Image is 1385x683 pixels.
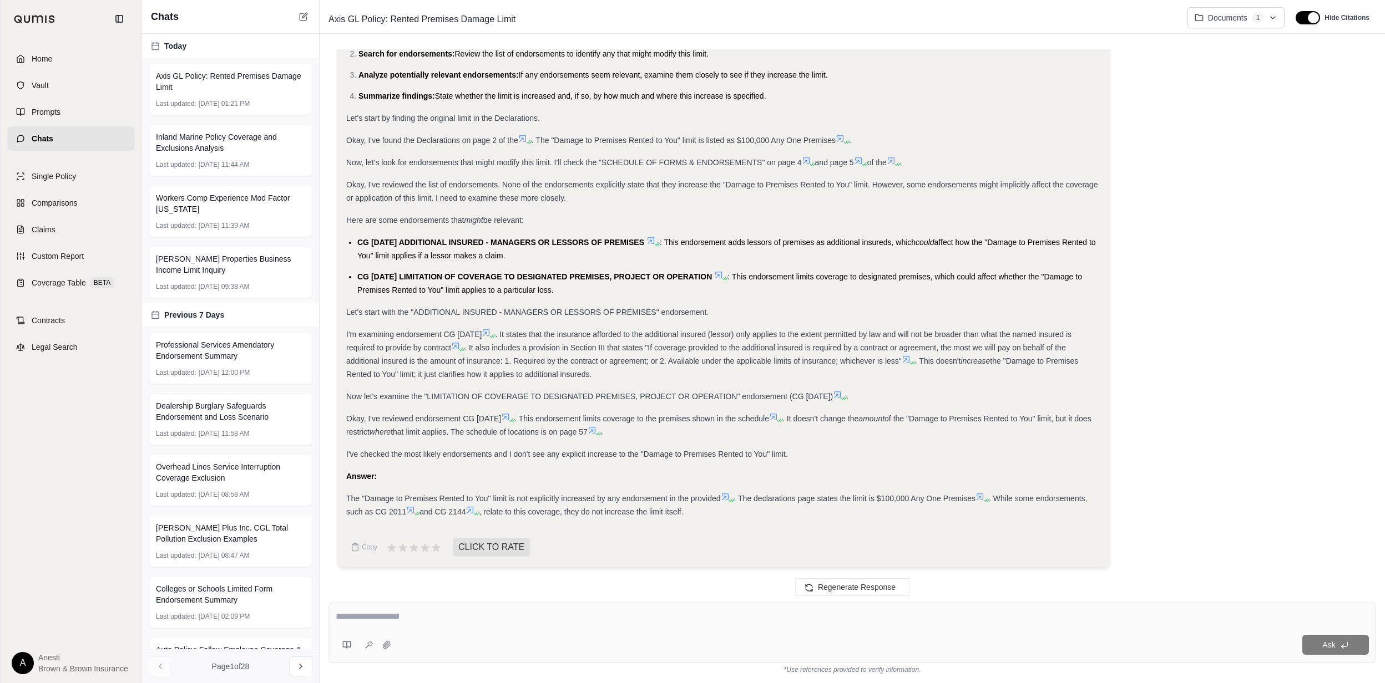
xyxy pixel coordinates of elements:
a: Home [7,47,135,71]
span: Okay, I've reviewed the list of endorsements. None of the endorsements explicitly state that they... [346,180,1098,202]
span: . This doesn't [915,356,961,365]
span: Okay, I've reviewed endorsement CG [DATE] [346,414,501,423]
span: BETA [90,277,114,288]
span: CLICK TO RATE [453,538,530,557]
span: Prompts [32,106,60,118]
span: be relevant: [483,216,524,225]
button: Collapse sidebar [110,10,128,28]
span: Brown & Brown Insurance [38,663,128,674]
span: Legal Search [32,341,78,353]
em: might [464,216,483,225]
a: Prompts [7,100,135,124]
a: Custom Report [7,244,135,268]
span: Colleges or Schools Limited Form Endorsement Summary [156,583,305,605]
span: Hide Citations [1325,13,1369,22]
span: Now, let's look for endorsements that might modify this limit. I'll check the "SCHEDULE OF FORMS ... [346,158,802,167]
a: Chats [7,126,135,151]
span: State whether the limit is increased and, if so, by how much and where this increase is specified. [435,91,766,100]
span: . It also includes a provision in Section III that states "If coverage provided to the additional... [346,343,1066,365]
span: Auto Policy: Fellow Employee Coverage & Exclusions [156,644,305,666]
span: Last updated: [156,282,196,291]
img: Qumis Logo [14,15,55,23]
span: Documents [1208,12,1247,23]
span: [DATE] 12:00 PM [199,368,250,377]
span: . It states that the insurance afforded to the additional insured (lessor) only applies to the ex... [346,330,1071,352]
span: Now let's examine the "LIMITATION OF COVERAGE TO DESIGNATED PREMISES, PROJECT OR OPERATION" endor... [346,392,833,401]
span: . [846,392,848,401]
span: [PERSON_NAME] Plus Inc. CGL Total Pollution Exclusion Examples [156,522,305,544]
span: that limit applies. The schedule of locations is on page 57 [391,427,588,436]
button: Ask [1302,635,1369,655]
span: Last updated: [156,221,196,230]
span: Professional Services Amendatory Endorsement Summary [156,339,305,361]
em: increase [961,356,990,365]
span: Comparisons [32,197,77,208]
span: CG [DATE] LIMITATION OF COVERAGE TO DESIGNATED PREMISES, PROJECT OR OPERATION [357,272,712,281]
span: [DATE] 09:38 AM [199,282,250,291]
div: Edit Title [324,11,1179,28]
span: Last updated: [156,160,196,169]
span: Dealership Burglary Safeguards Endorsement and Loss Scenario [156,400,305,422]
a: Vault [7,73,135,98]
span: Last updated: [156,490,196,499]
span: Last updated: [156,368,196,377]
button: Copy [346,536,382,558]
span: Okay, I've found the Declarations on page 2 of the [346,136,518,145]
span: If any endorsements seem relevant, examine them closely to see if they increase the limit. [519,70,828,79]
span: [DATE] 01:21 PM [199,99,250,108]
span: Chats [32,133,53,144]
span: Last updated: [156,429,196,438]
span: . This endorsement limits coverage to the premises shown in the schedule [514,414,769,423]
span: Here are some endorsements that [346,216,464,225]
span: of the [867,158,887,167]
em: amount [858,414,884,423]
span: affect how the "Damage to Premises Rented to You" limit applies if a lessor makes a claim. [357,238,1096,260]
div: *Use references provided to verify information. [328,663,1376,674]
a: Coverage TableBETA [7,271,135,295]
span: Summarize findings: [358,91,435,100]
a: Contracts [7,308,135,333]
span: the "Damage to Premises Rented to You" limit; it just clarifies how it applies to additional insu... [346,356,1078,379]
span: [DATE] 11:44 AM [199,160,250,169]
span: Coverage Table [32,277,86,288]
span: Home [32,53,52,64]
span: Regenerate Response [818,583,896,592]
span: and page 5 [815,158,854,167]
span: and CG 2144 [419,507,466,516]
span: Last updated: [156,99,196,108]
span: [DATE] 11:58 AM [199,429,250,438]
span: 1 [1252,12,1265,23]
span: . The "Damage to Premises Rented to You" limit is listed as $100,000 Any One Premises [532,136,836,145]
span: Copy [362,543,377,552]
span: I'm examining endorsement CG [DATE] [346,330,482,339]
span: Last updated: [156,551,196,560]
span: . The declarations page states the limit is $100,000 Any One Premises [734,494,976,503]
div: A [12,652,34,674]
span: Vault [32,80,49,91]
span: Single Policy [32,171,76,182]
a: Comparisons [7,191,135,215]
span: Review the list of endorsements to identify any that might modify this limit. [455,49,709,58]
span: . It doesn't change the [782,414,858,423]
span: CG [DATE] ADDITIONAL INSURED - MANAGERS OR LESSORS OF PREMISES [357,238,644,247]
em: where [370,427,391,436]
span: The "Damage to Premises Rented to You" limit is not explicitly increased by any endorsement in th... [346,494,721,503]
span: Ask [1322,640,1335,649]
span: Today [164,40,186,52]
button: Regenerate Response [795,578,909,596]
span: of the "Damage to Premises Rented to You" limit, but it does restrict [346,414,1091,436]
span: Axis GL Policy: Rented Premises Damage Limit [324,11,520,28]
span: Anesti [38,652,128,663]
span: Custom Report [32,251,84,262]
a: Legal Search [7,335,135,359]
span: : This endorsement limits coverage to designated premises, which could affect whether the "Damage... [357,272,1082,294]
button: New Chat [297,10,310,23]
a: Claims [7,217,135,242]
span: Inland Marine Policy Coverage and Exclusions Analysis [156,131,305,154]
span: [PERSON_NAME] Properties Business Income Limit Inquiry [156,253,305,276]
span: : This endorsement adds lessors of premises as additional insureds, which [660,238,916,247]
span: Previous 7 Days [164,309,224,320]
span: Let's start by finding the original limit in the Declarations. [346,114,540,123]
span: Page 1 of 28 [212,661,250,672]
span: , relate to this coverage, they do not increase the limit itself. [479,507,683,516]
